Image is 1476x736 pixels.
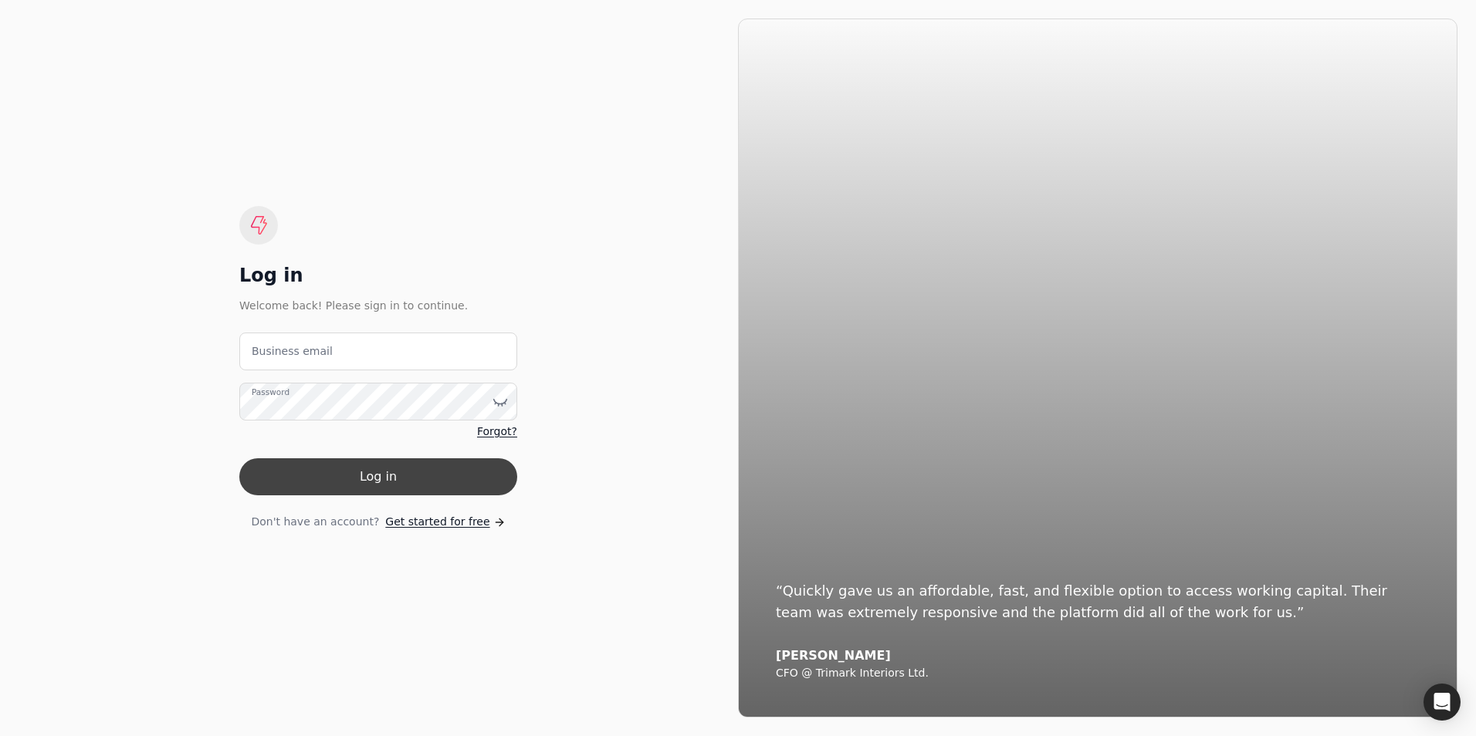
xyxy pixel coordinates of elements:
[252,343,333,360] label: Business email
[239,458,517,495] button: Log in
[252,387,289,399] label: Password
[1424,684,1461,721] div: Open Intercom Messenger
[776,580,1420,623] div: “Quickly gave us an affordable, fast, and flexible option to access working capital. Their team w...
[251,514,379,530] span: Don't have an account?
[776,667,1420,680] div: CFO @ Trimark Interiors Ltd.
[385,514,489,530] span: Get started for free
[385,514,505,530] a: Get started for free
[477,424,517,440] a: Forgot?
[239,263,517,288] div: Log in
[776,648,1420,663] div: [PERSON_NAME]
[239,297,517,314] div: Welcome back! Please sign in to continue.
